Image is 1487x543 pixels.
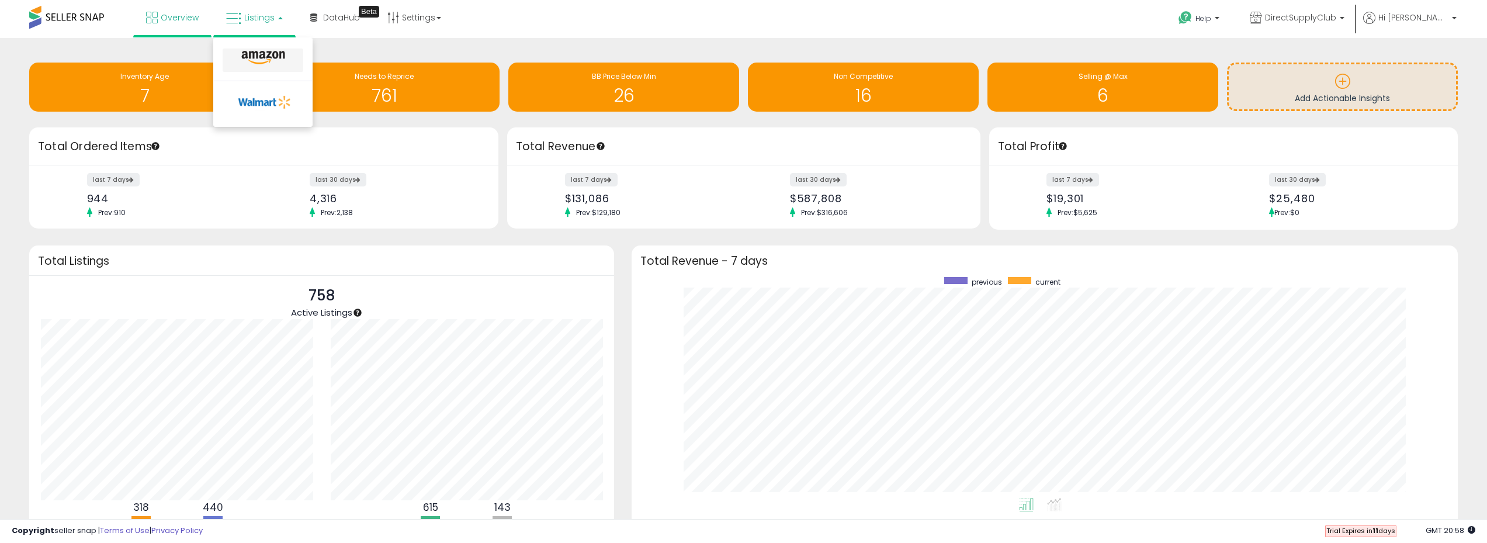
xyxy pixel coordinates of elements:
[423,500,438,514] b: 615
[244,12,275,23] span: Listings
[514,86,733,105] h1: 26
[291,306,352,319] span: Active Listings
[38,139,490,155] h3: Total Ordered Items
[1295,92,1390,104] span: Add Actionable Insights
[1326,526,1395,535] span: Trial Expires in days
[1046,192,1215,205] div: $19,301
[161,12,199,23] span: Overview
[150,141,161,151] div: Tooltip anchor
[12,525,203,537] div: seller snap | |
[12,525,54,536] strong: Copyright
[1363,12,1457,38] a: Hi [PERSON_NAME]
[1046,173,1099,186] label: last 7 days
[100,525,150,536] a: Terms of Use
[1052,207,1103,217] span: Prev: $5,625
[323,12,360,23] span: DataHub
[972,277,1002,287] span: previous
[359,6,379,18] div: Tooltip anchor
[1269,173,1326,186] label: last 30 days
[993,86,1212,105] h1: 6
[998,139,1450,155] h3: Total Profit
[355,71,414,81] span: Needs to Reprice
[1265,12,1336,23] span: DirectSupplyClub
[29,63,260,112] a: Inventory Age 7
[565,192,735,205] div: $131,086
[595,141,606,151] div: Tooltip anchor
[315,207,359,217] span: Prev: 2,138
[592,71,656,81] span: BB Price Below Min
[291,285,352,307] p: 758
[508,63,739,112] a: BB Price Below Min 26
[1426,525,1475,536] span: 2025-09-12 20:58 GMT
[1378,12,1448,23] span: Hi [PERSON_NAME]
[151,525,203,536] a: Privacy Policy
[834,71,893,81] span: Non Competitive
[87,173,140,186] label: last 7 days
[269,63,500,112] a: Needs to Reprice 761
[1169,2,1231,38] a: Help
[790,173,847,186] label: last 30 days
[1079,71,1128,81] span: Selling @ Max
[494,500,511,514] b: 143
[203,500,223,514] b: 440
[987,63,1218,112] a: Selling @ Max 6
[790,192,960,205] div: $587,808
[120,71,169,81] span: Inventory Age
[1372,526,1378,535] b: 11
[1229,64,1456,109] a: Add Actionable Insights
[352,307,363,318] div: Tooltip anchor
[754,86,973,105] h1: 16
[133,500,149,514] b: 318
[1269,192,1437,205] div: $25,480
[87,192,255,205] div: 944
[1035,277,1060,287] span: current
[275,86,494,105] h1: 761
[1058,141,1068,151] div: Tooltip anchor
[1178,11,1193,25] i: Get Help
[38,257,605,265] h3: Total Listings
[565,173,618,186] label: last 7 days
[640,257,1449,265] h3: Total Revenue - 7 days
[795,207,854,217] span: Prev: $316,606
[570,207,626,217] span: Prev: $129,180
[310,192,478,205] div: 4,316
[92,207,131,217] span: Prev: 910
[748,63,979,112] a: Non Competitive 16
[35,86,254,105] h1: 7
[516,139,972,155] h3: Total Revenue
[1274,207,1299,217] span: Prev: $0
[1195,13,1211,23] span: Help
[310,173,366,186] label: last 30 days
